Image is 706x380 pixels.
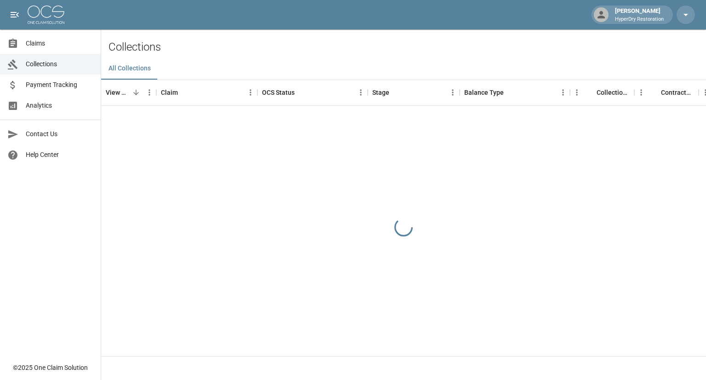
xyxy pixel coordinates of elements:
span: Claims [26,39,93,48]
button: Sort [295,86,307,99]
button: Menu [556,86,570,99]
div: Collections Fee [570,80,634,105]
button: Sort [584,86,597,99]
div: Stage [372,80,389,105]
div: Balance Type [460,80,570,105]
button: Menu [244,86,257,99]
span: Analytics [26,101,93,110]
div: Collections Fee [597,80,630,105]
div: Contractor Amount [634,80,699,105]
p: HyperDry Restoration [615,16,664,23]
button: Menu [354,86,368,99]
div: [PERSON_NAME] [611,6,667,23]
button: Sort [504,86,517,99]
div: View Collection [106,80,130,105]
button: All Collections [101,58,158,80]
div: OCS Status [262,80,295,105]
img: ocs-logo-white-transparent.png [28,6,64,24]
div: © 2025 One Claim Solution [13,363,88,372]
button: Sort [648,86,661,99]
button: Sort [130,86,142,99]
div: View Collection [101,80,156,105]
button: Menu [634,86,648,99]
button: Menu [446,86,460,99]
div: Claim [161,80,178,105]
button: Menu [570,86,584,99]
button: open drawer [6,6,24,24]
span: Contact Us [26,129,93,139]
button: Sort [178,86,191,99]
span: Collections [26,59,93,69]
div: Stage [368,80,460,105]
span: Help Center [26,150,93,160]
div: dynamic tabs [101,58,706,80]
button: Sort [389,86,402,99]
div: Balance Type [464,80,504,105]
div: Claim [156,80,257,105]
div: Contractor Amount [661,80,694,105]
button: Menu [142,86,156,99]
div: OCS Status [257,80,368,105]
span: Payment Tracking [26,80,93,90]
h2: Collections [108,40,706,54]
